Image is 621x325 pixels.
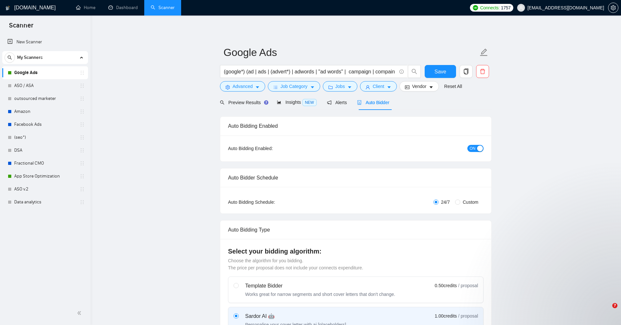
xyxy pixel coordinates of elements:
[373,83,384,90] span: Client
[425,65,456,78] button: Save
[245,291,395,298] div: Works great for narrow segments and short cover letters that don't change.
[408,65,421,78] button: search
[228,145,313,152] div: Auto Bidding Enabled:
[220,100,267,105] span: Preview Results
[608,3,618,13] button: setting
[224,68,397,76] input: Search Freelance Jobs...
[4,21,38,34] span: Scanner
[310,85,315,90] span: caret-down
[280,83,307,90] span: Job Category
[14,105,76,118] a: Amazon
[14,92,76,105] a: outsourced marketer
[7,36,83,49] a: New Scanner
[365,85,370,90] span: user
[357,100,362,105] span: robot
[429,85,433,90] span: caret-down
[14,131,76,144] a: (seo*)
[435,312,457,320] span: 1.00 credits
[77,310,83,316] span: double-left
[245,312,346,320] div: Sardor AI 🤖
[360,81,397,92] button: userClientcaret-down
[460,199,481,206] span: Custom
[408,69,420,74] span: search
[14,170,76,183] a: App Store Optimization
[80,135,85,140] span: holder
[80,148,85,153] span: holder
[519,5,523,10] span: user
[223,44,478,60] input: Scanner name...
[480,4,499,11] span: Connects:
[14,79,76,92] a: ASO / ASA
[5,55,15,60] span: search
[476,65,489,78] button: delete
[80,161,85,166] span: holder
[228,117,484,135] div: Auto Bidding Enabled
[323,81,358,92] button: folderJobscaret-down
[225,85,230,90] span: setting
[14,118,76,131] a: Facebook Ads
[405,85,409,90] span: idcard
[458,282,478,289] span: / proposal
[399,81,439,92] button: idcardVendorcaret-down
[399,70,404,74] span: info-circle
[302,99,317,106] span: NEW
[273,85,278,90] span: bars
[76,5,95,10] a: homeHome
[2,51,88,209] li: My Scanners
[17,51,43,64] span: My Scanners
[151,5,175,10] a: searchScanner
[14,157,76,170] a: Fractional CMO
[108,5,138,10] a: dashboardDashboard
[357,100,389,105] span: Auto Bidder
[439,199,452,206] span: 24/7
[412,83,426,90] span: Vendor
[434,68,446,76] span: Save
[608,5,618,10] a: setting
[480,48,488,57] span: edit
[473,5,478,10] img: upwork-logo.png
[277,100,316,105] span: Insights
[14,66,76,79] a: Google Ads
[228,247,484,256] h4: Select your bidding algorithm:
[599,303,615,319] iframe: Intercom live chat
[501,4,511,11] span: 1757
[335,83,345,90] span: Jobs
[5,52,15,63] button: search
[2,36,88,49] li: New Scanner
[444,83,462,90] a: Reset All
[228,199,313,206] div: Auto Bidding Schedule:
[387,85,391,90] span: caret-down
[460,65,473,78] button: copy
[612,303,617,308] span: 7
[277,100,281,104] span: area-chart
[245,282,395,290] div: Template Bidder
[80,200,85,205] span: holder
[327,100,347,105] span: Alerts
[80,109,85,114] span: holder
[233,83,253,90] span: Advanced
[80,174,85,179] span: holder
[14,183,76,196] a: ASO v.2
[228,168,484,187] div: Auto Bidder Schedule
[460,69,472,74] span: copy
[263,100,269,105] div: Tooltip anchor
[14,144,76,157] a: DSA
[80,83,85,88] span: holder
[80,122,85,127] span: holder
[228,221,484,239] div: Auto Bidding Type
[327,100,332,105] span: notification
[220,100,224,105] span: search
[435,282,457,289] span: 0.50 credits
[80,70,85,75] span: holder
[220,81,265,92] button: settingAdvancedcaret-down
[228,258,363,270] span: Choose the algorithm for you bidding. The price per proposal does not include your connects expen...
[328,85,333,90] span: folder
[268,81,320,92] button: barsJob Categorycaret-down
[255,85,260,90] span: caret-down
[470,145,475,152] span: ON
[80,96,85,101] span: holder
[347,85,352,90] span: caret-down
[608,5,618,10] span: setting
[476,69,489,74] span: delete
[14,196,76,209] a: Data analytics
